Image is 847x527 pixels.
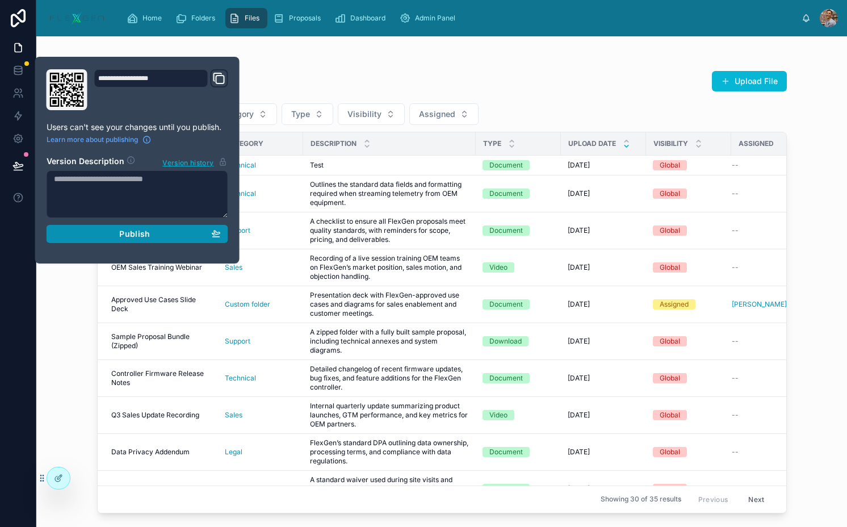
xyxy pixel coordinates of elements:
a: Document [483,299,554,309]
span: Controller Firmware Release Notes [111,369,211,387]
a: Document [483,189,554,199]
span: [DATE] [568,263,590,272]
a: -- [732,161,812,170]
a: Sales [225,411,296,420]
a: Technical [225,189,296,198]
a: Legal [225,484,242,493]
div: Global [660,336,680,346]
a: A checklist to ensure all FlexGen proposals meet quality standards, with reminders for scope, pri... [310,217,469,244]
a: Document [483,484,554,494]
a: -- [732,189,812,198]
span: -- [732,161,739,170]
span: A zipped folder with a fully built sample proposal, including technical annexes and system diagrams. [310,328,469,355]
span: Test [310,161,324,170]
span: Folders [191,14,215,23]
a: -- [732,484,812,493]
span: Legal [225,447,242,457]
div: Global [660,410,680,420]
span: Recording of a live session training OEM teams on FlexGen’s market position, sales motion, and ob... [310,254,469,281]
a: [DATE] [568,161,639,170]
a: Document [483,160,554,170]
div: Global [660,225,680,236]
h2: Version Description [47,156,124,168]
span: Learn more about publishing [47,135,138,144]
span: Type [291,108,310,120]
span: Dashboard [350,14,385,23]
button: Select Button [209,103,277,125]
div: Download [489,336,522,346]
a: Liability Waiver Template [111,484,211,493]
span: Publish [119,229,150,239]
a: -- [732,226,812,235]
a: Technical [225,189,256,198]
span: Presentation deck with FlexGen-approved use cases and diagrams for sales enablement and customer ... [310,291,469,318]
button: Upload File [712,71,787,91]
span: [DATE] [568,337,590,346]
a: Support [225,337,296,346]
a: [DATE] [568,337,639,346]
button: Select Button [282,103,333,125]
span: Category [225,139,263,148]
a: Document [483,225,554,236]
a: Document [483,447,554,457]
a: Dashboard [331,8,393,28]
a: Outlines the standard data fields and formatting required when streaming telemetry from OEM equip... [310,180,469,207]
a: Approved Use Cases Slide Deck [111,295,211,313]
span: -- [732,411,739,420]
span: Assigned [419,108,455,120]
div: Document [489,447,523,457]
a: Document [483,373,554,383]
span: [DATE] [568,447,590,457]
div: scrollable content [118,6,802,31]
a: FlexGen’s standard DPA outlining data ownership, processing terms, and compliance with data regul... [310,438,469,466]
span: Type [483,139,501,148]
a: Technical [225,161,296,170]
div: Domain and Custom Link [94,69,228,110]
a: [PERSON_NAME] Manufacturing [732,300,812,309]
a: Sample Proposal Bundle (Zipped) [111,332,211,350]
a: Global [653,262,724,273]
div: Document [489,225,523,236]
span: Technical [225,374,256,383]
div: Document [489,484,523,494]
span: A standard waiver used during site visits and equipment installation, tailored for OEM partner en... [310,475,469,503]
a: Global [653,410,724,420]
a: Global [653,160,724,170]
a: -- [732,447,812,457]
span: Proposals [289,14,321,23]
a: Global [653,447,724,457]
a: Admin Panel [396,8,463,28]
a: Global [653,373,724,383]
div: Global [660,447,680,457]
span: Admin Panel [415,14,455,23]
span: -- [732,337,739,346]
div: Document [489,160,523,170]
div: Video [489,262,508,273]
a: Sales [225,411,242,420]
a: Global [653,336,724,346]
div: Global [660,484,680,494]
div: Global [660,262,680,273]
span: Assigned [739,139,774,148]
a: [DATE] [568,189,639,198]
span: -- [732,484,739,493]
a: Support [225,337,250,346]
span: -- [732,447,739,457]
a: -- [732,411,812,420]
div: Global [660,189,680,199]
span: Liability Waiver Template [111,484,192,493]
div: Video [489,410,508,420]
span: Detailed changelog of recent firmware updates, bug fixes, and feature additions for the FlexGen c... [310,365,469,392]
span: Visibility [347,108,381,120]
div: Global [660,373,680,383]
span: Upload Date [568,139,616,148]
span: Description [311,139,357,148]
span: -- [732,226,739,235]
a: OEM Sales Training Webinar [111,263,211,272]
a: Files [225,8,267,28]
a: Support [225,226,296,235]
